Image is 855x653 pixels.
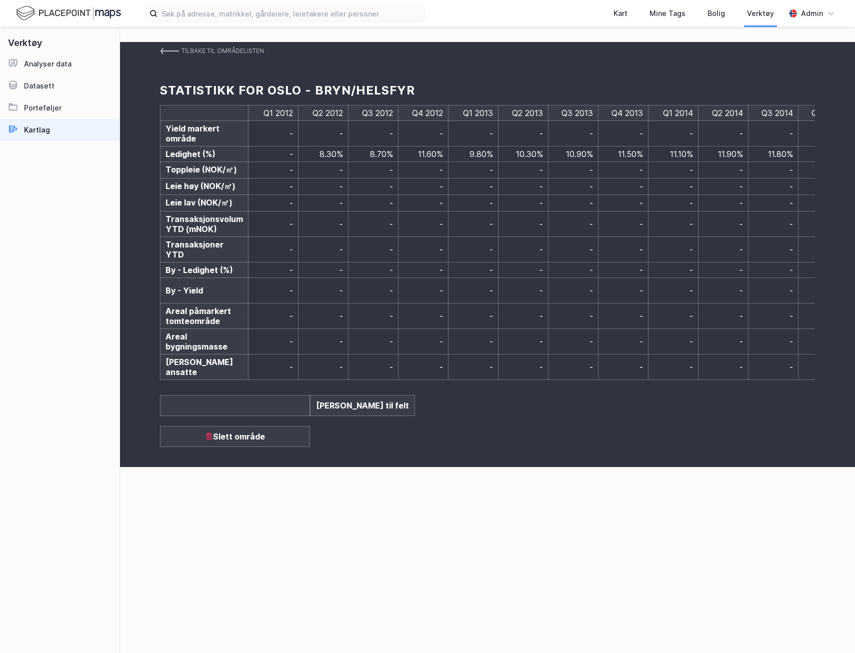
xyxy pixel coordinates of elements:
span: - [339,165,343,175]
span: - [589,285,593,295]
span: - [489,181,493,191]
span: - [789,165,793,175]
span: 10.90% [566,149,593,159]
span: - [539,244,543,254]
span: - [489,128,493,138]
span: - [489,311,493,321]
span: - [589,181,593,191]
span: - [539,336,543,346]
span: - [589,362,593,372]
span: 8.30% [319,149,343,159]
span: - [339,362,343,372]
span: 11.50% [618,149,643,159]
iframe: Chat Widget [805,605,855,653]
span: - [289,219,293,229]
span: - [689,311,693,321]
span: - [639,128,643,138]
span: - [489,219,493,229]
span: - [639,311,643,321]
span: - [639,362,643,372]
span: - [539,165,543,175]
span: Q3 2012 [362,108,393,118]
span: - [389,265,393,275]
span: 11.10% [670,149,693,159]
span: - [389,165,393,175]
span: - [539,219,543,229]
span: - [289,181,293,191]
div: Slett område [160,426,310,447]
span: Q1 2014 [663,108,693,118]
span: By - Ledighet (%) [165,265,233,275]
span: - [439,219,443,229]
span: - [289,198,293,208]
span: - [589,336,593,346]
span: [PERSON_NAME] ansatte [165,357,233,377]
span: Ledighet (%) [165,149,215,159]
span: - [589,165,593,175]
span: - [489,244,493,254]
span: - [289,149,293,159]
span: - [639,285,643,295]
span: - [639,265,643,275]
span: 9.80% [469,149,493,159]
span: 11.60% [418,149,443,159]
span: - [339,198,343,208]
span: - [539,198,543,208]
span: Q1 2013 [463,108,493,118]
span: - [389,128,393,138]
span: - [339,219,343,229]
div: Mine Tags [649,7,685,19]
span: - [539,362,543,372]
span: 10.30% [516,149,543,159]
span: - [689,181,693,191]
span: - [289,244,293,254]
span: - [389,336,393,346]
div: Kart [613,7,627,19]
span: - [689,219,693,229]
span: - [589,265,593,275]
span: - [689,265,693,275]
span: - [489,165,493,175]
span: - [639,244,643,254]
span: - [289,336,293,346]
span: - [689,285,693,295]
span: - [739,219,743,229]
span: - [439,198,443,208]
span: Q3 2014 [761,108,793,118]
span: By - Yield [165,285,203,295]
span: - [339,285,343,295]
h1: Statistikk for Oslo - Bryn/Helsfyr [160,83,415,97]
span: - [489,336,493,346]
span: - [289,285,293,295]
img: logo.f888ab2527a4732fd821a326f86c7f29.svg [16,4,121,22]
span: - [389,198,393,208]
span: - [739,265,743,275]
span: Areal påmarkert tomteområde [165,306,231,326]
span: - [639,219,643,229]
span: - [539,265,543,275]
span: - [789,362,793,372]
span: - [739,198,743,208]
span: - [389,181,393,191]
span: - [289,311,293,321]
span: - [739,311,743,321]
span: 8.70% [370,149,393,159]
span: - [439,336,443,346]
span: - [639,165,643,175]
span: Leie høy (NOK/㎡) [165,181,235,191]
span: 11.90% [718,149,743,159]
span: - [289,128,293,138]
span: - [689,244,693,254]
div: Tilbake til områdelisten [181,42,264,60]
span: - [389,219,393,229]
span: - [339,128,343,138]
span: - [739,181,743,191]
span: - [739,336,743,346]
span: Q4 2014 [811,108,843,118]
span: - [339,311,343,321]
span: - [639,336,643,346]
span: Q2 2013 [512,108,543,118]
span: Q2 2014 [712,108,743,118]
span: - [789,285,793,295]
span: - [389,244,393,254]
